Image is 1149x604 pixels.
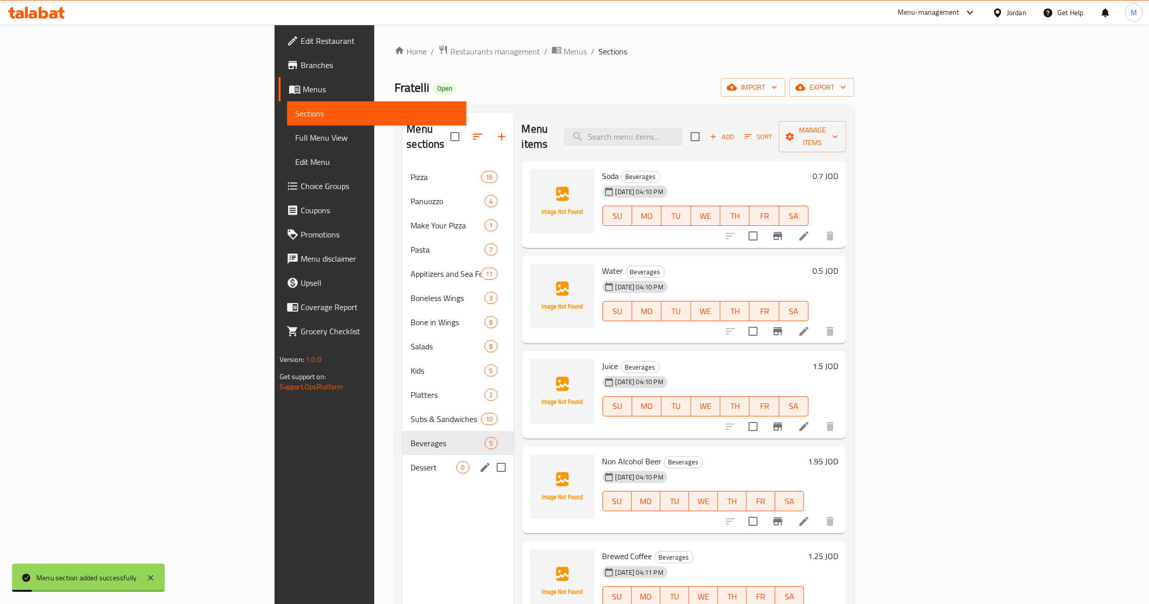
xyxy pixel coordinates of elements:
button: delete [818,509,842,533]
button: Branch-specific-item [766,509,790,533]
h6: 0.5 JOD [813,264,838,278]
input: search [564,128,683,146]
button: Sort [742,129,775,145]
a: Menu disclaimer [279,247,466,271]
nav: breadcrumb [394,45,854,58]
div: Appitizers and Sea Food [411,268,481,280]
span: Beverages [655,552,693,563]
button: TH [720,396,750,416]
span: Get support on: [280,370,326,383]
div: Beverages [621,361,660,373]
span: TH [724,304,746,319]
span: Beverages [626,266,664,278]
nav: Menu sections [402,161,513,484]
span: 0 [457,463,468,472]
span: Water [602,263,624,278]
span: 10 [482,414,497,424]
span: Manage items [787,124,838,149]
span: WE [695,399,716,413]
span: TU [664,589,685,604]
button: SA [779,301,808,321]
span: WE [693,589,714,604]
span: Sections [598,45,627,57]
button: WE [691,206,720,226]
button: delete [818,414,842,439]
button: SU [602,206,632,226]
div: Beverages5 [402,431,513,455]
span: 8 [485,318,497,327]
div: items [485,316,497,328]
a: Branches [279,53,466,77]
span: Make Your Pizza [411,219,485,231]
button: SU [602,301,632,321]
span: [DATE] 04:11 PM [612,568,667,577]
a: Sections [287,101,466,126]
div: Subs & Sandwiches10 [402,407,513,431]
button: MO [632,206,661,226]
span: FR [754,209,775,223]
button: TH [720,301,750,321]
span: SU [607,304,628,319]
div: Jordan [1007,7,1027,18]
img: Water [530,264,594,328]
a: Edit Menu [287,150,466,174]
button: FR [750,396,779,416]
button: Branch-specific-item [766,414,790,439]
button: FR [750,206,779,226]
button: SA [779,206,808,226]
div: Make Your Pizza1 [402,213,513,237]
span: Platters [411,389,485,401]
span: 1 [485,221,497,230]
li: / [544,45,548,57]
button: Branch-specific-item [766,224,790,248]
span: TH [722,494,742,509]
span: export [797,81,846,94]
span: Panuozzo [411,195,485,207]
button: WE [691,396,720,416]
div: items [481,171,497,183]
span: MO [636,304,657,319]
span: WE [695,304,716,319]
span: Dessert [411,461,456,473]
span: Pasta [411,244,485,256]
div: Panuozzo4 [402,189,513,213]
a: Restaurants management [438,45,540,58]
span: Select to update [742,416,764,437]
div: Pizza16 [402,165,513,189]
button: MO [632,491,660,511]
a: Edit Restaurant [279,29,466,53]
a: Upsell [279,271,466,295]
button: edit [478,460,493,475]
div: Pasta7 [402,237,513,262]
span: SA [783,209,804,223]
span: Soda [602,168,619,184]
span: Beverages [664,456,703,468]
span: 11 [482,269,497,279]
div: Pizza [411,171,481,183]
div: Appitizers and Sea Food11 [402,262,513,286]
div: Platters2 [402,383,513,407]
button: SU [602,396,632,416]
button: Add [706,129,738,145]
span: [DATE] 04:10 PM [612,282,667,292]
span: 3 [485,293,497,303]
div: items [485,340,497,352]
span: Select to update [742,321,764,342]
span: TH [724,209,746,223]
button: TU [661,301,691,321]
a: Edit menu item [798,515,810,527]
span: TH [724,399,746,413]
span: Boneless Wings [411,292,485,304]
span: MO [636,494,656,509]
span: Branches [301,59,458,71]
span: MO [636,589,656,604]
img: Juice [530,359,594,424]
span: SA [783,399,804,413]
span: Version: [280,353,304,366]
button: delete [818,319,842,343]
div: items [481,268,497,280]
span: Sort sections [465,125,490,149]
h6: 1.25 JOD [808,549,838,563]
span: Subs & Sandwiches [411,413,481,425]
